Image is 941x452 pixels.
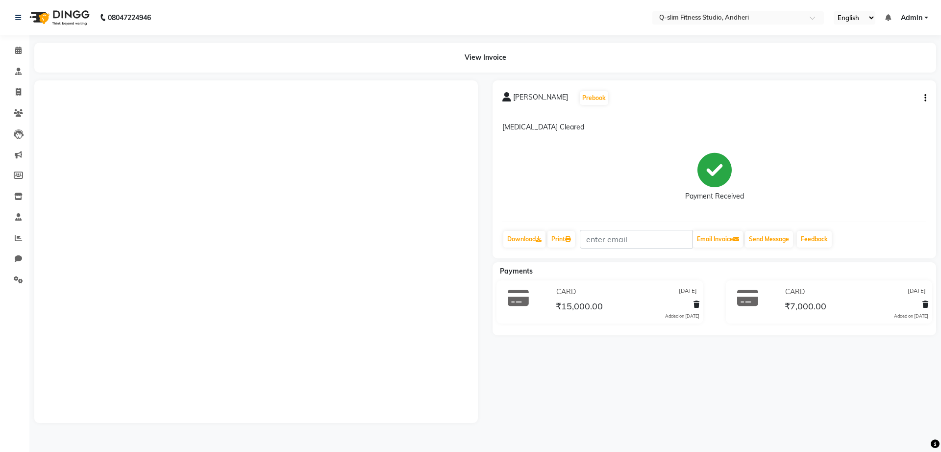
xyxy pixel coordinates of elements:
span: CARD [785,287,805,297]
div: Added on [DATE] [665,313,699,320]
a: Feedback [797,231,832,248]
span: [DATE] [679,287,697,297]
button: Send Message [745,231,793,248]
a: Download [503,231,545,248]
a: Print [547,231,575,248]
div: View Invoice [34,43,936,73]
b: 08047224946 [108,4,151,31]
input: enter email [580,230,693,249]
span: Admin [901,13,922,23]
div: Payment Received [685,191,744,201]
button: Email Invoice [693,231,743,248]
img: logo [25,4,92,31]
span: Payments [500,267,533,276]
button: Prebook [580,91,608,105]
span: [PERSON_NAME] [513,92,568,106]
span: ₹15,000.00 [556,301,603,314]
p: [MEDICAL_DATA] Cleared [502,122,926,132]
span: [DATE] [908,287,926,297]
span: ₹7,000.00 [785,301,826,314]
div: Added on [DATE] [894,313,928,320]
span: CARD [556,287,576,297]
